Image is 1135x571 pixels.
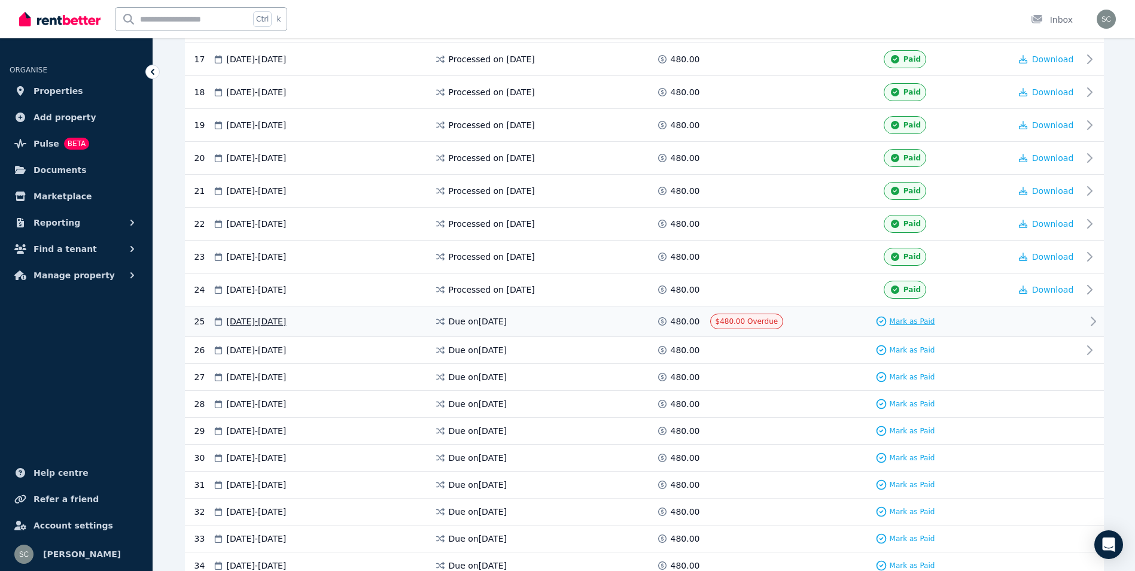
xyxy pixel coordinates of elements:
span: 480.00 [671,344,700,356]
span: [DATE] - [DATE] [227,533,287,545]
span: Processed on [DATE] [449,119,535,131]
span: 480.00 [671,53,700,65]
button: Download [1019,185,1074,197]
span: Download [1032,219,1074,229]
span: Add property [34,110,96,124]
span: [DATE] - [DATE] [227,315,287,327]
div: 29 [194,425,212,437]
button: Reporting [10,211,143,235]
span: Processed on [DATE] [449,152,535,164]
a: Documents [10,158,143,182]
button: Download [1019,119,1074,131]
span: Download [1032,120,1074,130]
a: Add property [10,105,143,129]
span: Account settings [34,518,113,533]
span: [PERSON_NAME] [43,547,121,561]
button: Download [1019,53,1074,65]
span: 480.00 [671,86,700,98]
span: Due on [DATE] [449,533,507,545]
span: Paid [903,120,921,130]
span: 480.00 [671,506,700,518]
span: 480.00 [671,284,700,296]
span: [DATE] - [DATE] [227,53,287,65]
span: ORGANISE [10,66,47,74]
img: Scott Curtis [1097,10,1116,29]
span: Paid [903,252,921,262]
div: 33 [194,533,212,545]
span: Due on [DATE] [449,398,507,410]
span: Download [1032,285,1074,294]
span: Paid [903,87,921,97]
span: 480.00 [671,152,700,164]
div: 27 [194,371,212,383]
span: Mark as Paid [890,317,935,326]
span: Processed on [DATE] [449,53,535,65]
a: Refer a friend [10,487,143,511]
span: Mark as Paid [890,399,935,409]
span: BETA [64,138,89,150]
a: Marketplace [10,184,143,208]
span: Mark as Paid [890,534,935,543]
span: Paid [903,219,921,229]
span: Processed on [DATE] [449,185,535,197]
span: 480.00 [671,218,700,230]
span: Download [1032,252,1074,262]
span: Download [1032,153,1074,163]
span: Paid [903,186,921,196]
span: Due on [DATE] [449,506,507,518]
span: 480.00 [671,533,700,545]
span: [DATE] - [DATE] [227,506,287,518]
span: [DATE] - [DATE] [227,425,287,437]
button: Manage property [10,263,143,287]
span: 480.00 [671,315,700,327]
div: 18 [194,83,212,101]
button: Download [1019,152,1074,164]
span: Reporting [34,215,80,230]
span: Ctrl [253,11,272,27]
span: $480.00 Overdue [716,317,778,326]
span: Manage property [34,268,115,283]
span: Due on [DATE] [449,315,507,327]
span: Mark as Paid [890,561,935,570]
span: Download [1032,186,1074,196]
span: [DATE] - [DATE] [227,452,287,464]
button: Find a tenant [10,237,143,261]
span: [DATE] - [DATE] [227,284,287,296]
span: Due on [DATE] [449,452,507,464]
div: 17 [194,50,212,68]
span: Paid [903,54,921,64]
span: Mark as Paid [890,453,935,463]
span: Refer a friend [34,492,99,506]
span: Due on [DATE] [449,425,507,437]
span: Processed on [DATE] [449,284,535,296]
span: [DATE] - [DATE] [227,398,287,410]
a: Account settings [10,514,143,537]
span: Due on [DATE] [449,344,507,356]
span: Help centre [34,466,89,480]
div: 30 [194,452,212,464]
button: Download [1019,284,1074,296]
span: Pulse [34,136,59,151]
span: Properties [34,84,83,98]
div: 32 [194,506,212,518]
span: Mark as Paid [890,372,935,382]
div: Inbox [1031,14,1073,26]
div: 22 [194,215,212,233]
span: Documents [34,163,87,177]
span: [DATE] - [DATE] [227,218,287,230]
div: 26 [194,344,212,356]
span: 480.00 [671,371,700,383]
span: Paid [903,285,921,294]
span: 480.00 [671,398,700,410]
span: 480.00 [671,251,700,263]
span: Mark as Paid [890,507,935,517]
span: Processed on [DATE] [449,218,535,230]
span: [DATE] - [DATE] [227,152,287,164]
span: Processed on [DATE] [449,251,535,263]
a: Properties [10,79,143,103]
div: 28 [194,398,212,410]
div: 25 [194,314,212,329]
span: 480.00 [671,185,700,197]
span: [DATE] - [DATE] [227,479,287,491]
button: Download [1019,218,1074,230]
